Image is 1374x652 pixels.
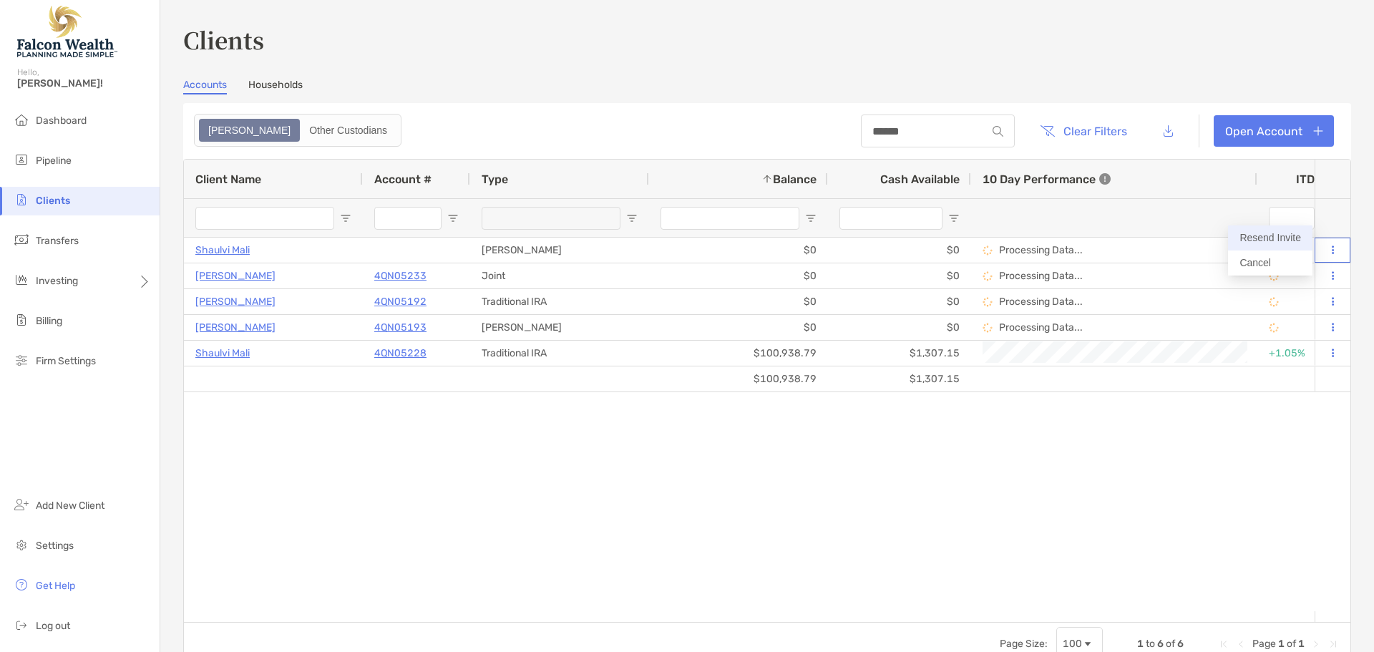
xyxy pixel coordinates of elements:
[1177,638,1184,650] span: 6
[1228,225,1312,250] button: Resend Invite
[649,238,828,263] div: $0
[194,114,401,147] div: segmented control
[983,323,993,333] img: Processing Data icon
[13,536,30,553] img: settings icon
[36,540,74,552] span: Settings
[1137,638,1144,650] span: 1
[649,289,828,314] div: $0
[1269,297,1279,307] img: Processing Data icon
[36,155,72,167] span: Pipeline
[374,344,427,362] a: 4QN05228
[13,111,30,128] img: dashboard icon
[13,151,30,168] img: pipeline icon
[470,341,649,366] div: Traditional IRA
[828,341,971,366] div: $1,307.15
[1269,271,1279,281] img: Processing Data icon
[999,321,1083,334] p: Processing Data...
[195,207,334,230] input: Client Name Filter Input
[1296,172,1332,186] div: ITD
[13,576,30,593] img: get-help icon
[13,271,30,288] img: investing icon
[374,207,442,230] input: Account # Filter Input
[661,207,799,230] input: Balance Filter Input
[983,245,993,256] img: Processing Data icon
[195,318,276,336] a: [PERSON_NAME]
[1218,638,1229,650] div: First Page
[626,213,638,224] button: Open Filter Menu
[649,341,828,366] div: $100,938.79
[447,213,459,224] button: Open Filter Menu
[470,238,649,263] div: [PERSON_NAME]
[880,172,960,186] span: Cash Available
[1063,638,1082,650] div: 100
[1327,638,1339,650] div: Last Page
[13,231,30,248] img: transfers icon
[17,6,117,57] img: Falcon Wealth Planning Logo
[983,160,1111,198] div: 10 Day Performance
[805,213,817,224] button: Open Filter Menu
[36,315,62,327] span: Billing
[1000,638,1048,650] div: Page Size:
[828,263,971,288] div: $0
[649,315,828,340] div: $0
[374,318,427,336] a: 4QN05193
[374,293,427,311] a: 4QN05192
[13,351,30,369] img: firm-settings icon
[1157,638,1164,650] span: 6
[374,267,427,285] a: 4QN05233
[36,620,70,632] span: Log out
[649,366,828,391] div: $100,938.79
[301,120,395,140] div: Other Custodians
[195,293,276,311] a: [PERSON_NAME]
[36,115,87,127] span: Dashboard
[828,289,971,314] div: $0
[195,344,250,362] a: Shaulvi Mali
[195,267,276,285] a: [PERSON_NAME]
[1269,207,1315,230] input: ITD Filter Input
[1146,638,1155,650] span: to
[340,213,351,224] button: Open Filter Menu
[828,366,971,391] div: $1,307.15
[1214,115,1334,147] a: Open Account
[948,213,960,224] button: Open Filter Menu
[200,120,298,140] div: Zoe
[1228,250,1312,276] button: Cancel
[773,172,817,186] span: Balance
[999,270,1083,282] p: Processing Data...
[1269,323,1279,333] img: Processing Data icon
[13,616,30,633] img: logout icon
[999,244,1083,256] p: Processing Data...
[999,296,1083,308] p: Processing Data...
[36,500,104,512] span: Add New Client
[36,275,78,287] span: Investing
[828,315,971,340] div: $0
[1029,115,1138,147] button: Clear Filters
[482,172,508,186] span: Type
[374,172,432,186] span: Account #
[983,297,993,307] img: Processing Data icon
[1235,638,1247,650] div: Previous Page
[195,172,261,186] span: Client Name
[13,311,30,329] img: billing icon
[470,263,649,288] div: Joint
[1310,638,1322,650] div: Next Page
[470,289,649,314] div: Traditional IRA
[1252,638,1276,650] span: Page
[195,241,250,259] a: Shaulvi Mali
[183,79,227,94] a: Accounts
[983,271,993,281] img: Processing Data icon
[1287,638,1296,650] span: of
[839,207,942,230] input: Cash Available Filter Input
[36,235,79,247] span: Transfers
[649,263,828,288] div: $0
[1269,341,1332,365] div: +1.05%
[1298,638,1305,650] span: 1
